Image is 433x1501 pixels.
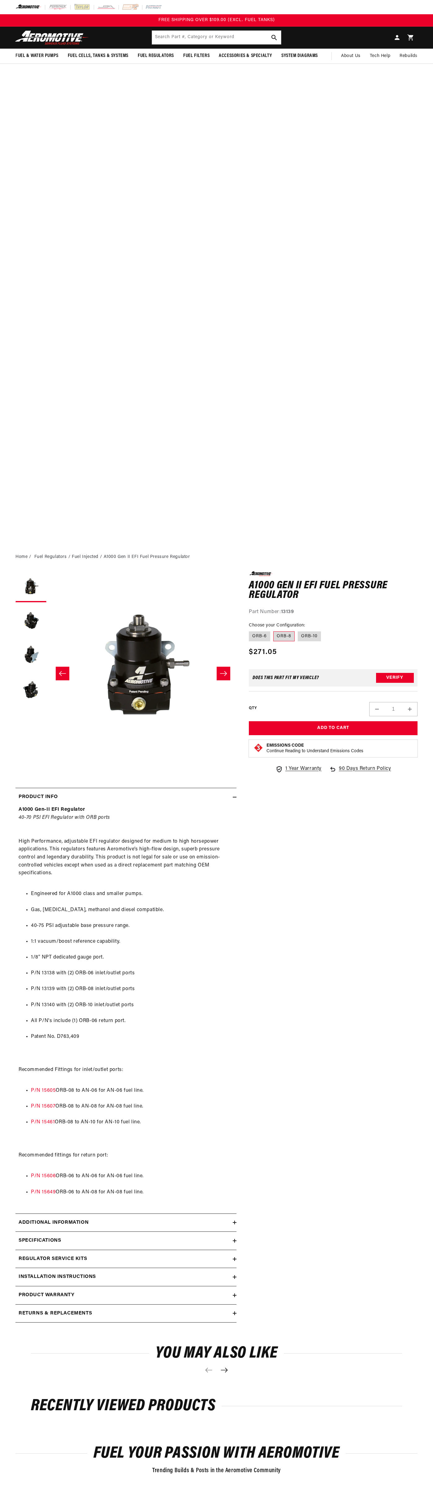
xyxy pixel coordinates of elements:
[19,793,58,801] h2: Product Info
[15,554,28,560] a: Home
[15,1305,236,1323] summary: Returns & replacements
[341,54,361,58] span: About Us
[219,53,272,59] span: Accessories & Specialty
[31,1346,402,1361] h2: You may also like
[395,49,422,64] summary: Rebuilds
[15,571,46,602] button: Load image 1 in gallery view
[15,788,236,806] summary: Product Info
[277,49,323,63] summary: System Diagrams
[339,765,391,779] span: 90 Days Return Policy
[267,31,281,44] button: Search Part #, Category or Keyword
[15,605,46,636] button: Load image 2 in gallery view
[104,554,190,560] li: A1000 Gen II EFI Fuel Pressure Regulator
[31,1399,402,1413] h2: Recently Viewed Products
[31,1103,233,1111] li: ORB-08 to AN-08 for AN-08 fuel line.
[152,31,281,44] input: Search Part #, Category or Keyword
[400,53,418,59] span: Rebuilds
[183,53,210,59] span: Fuel Filters
[249,721,418,735] button: Add to Cart
[31,1174,56,1178] a: P/N 15606
[31,985,233,993] li: P/N 13139 with (2) ORB-08 inlet/outlet ports
[329,765,391,779] a: 90 Days Return Policy
[19,1237,61,1245] h2: Specifications
[31,1118,233,1126] li: ORB-08 to AN-10 for AN-10 fuel line.
[275,765,322,773] a: 1 Year Warranty
[273,631,295,641] label: ORB-8
[281,609,294,614] strong: 13139
[298,631,321,641] label: ORB-10
[31,1190,56,1195] a: P/N 15649
[253,675,319,680] div: Does This part fit My vehicle?
[253,743,263,753] img: Emissions code
[249,631,270,641] label: ORB-6
[214,49,277,63] summary: Accessories & Specialty
[19,815,110,820] em: 40-70 PSI EFI Regulator with ORB ports
[266,743,304,748] strong: Emissions Code
[31,1120,55,1125] a: P/N 15461
[31,1104,55,1109] a: P/N 15607
[281,53,318,59] span: System Diagrams
[202,1363,216,1377] button: Previous slide
[31,969,233,977] li: P/N 13138 with (2) ORB-06 inlet/outlet ports
[31,1172,233,1180] li: ORB-06 to AN-06 for AN-06 fuel line.
[15,1268,236,1286] summary: Installation Instructions
[31,922,233,930] li: 40-75 PSI adjustable base pressure range.
[336,49,365,64] a: About Us
[11,49,63,63] summary: Fuel & Water Pumps
[31,1188,233,1196] li: ORB-06 to AN-08 for AN-08 fuel line.
[68,53,128,59] span: Fuel Cells, Tanks & Systems
[15,1214,236,1232] summary: Additional information
[15,1250,236,1268] summary: Regulator Service Kits
[365,49,395,64] summary: Tech Help
[179,49,214,63] summary: Fuel Filters
[31,1017,233,1025] li: All P/N's include (1) ORB-06 return port.
[19,1219,89,1227] h2: Additional information
[370,53,390,59] span: Tech Help
[15,571,236,775] media-gallery: Gallery Viewer
[249,706,257,711] label: QTY
[13,30,91,45] img: Aeromotive
[15,1286,236,1304] summary: Product warranty
[249,647,277,658] span: $271.05
[19,1310,92,1318] h2: Returns & replacements
[19,1291,75,1299] h2: Product warranty
[15,1232,236,1250] summary: Specifications
[152,1468,281,1474] span: Trending Builds & Posts in the Aeromotive Community
[15,53,58,59] span: Fuel & Water Pumps
[63,49,133,63] summary: Fuel Cells, Tanks & Systems
[34,554,72,560] li: Fuel Regulators
[15,674,46,704] button: Load image 4 in gallery view
[31,1001,233,1009] li: P/N 13140 with (2) ORB-10 inlet/outlet ports
[56,667,69,680] button: Slide left
[217,667,230,680] button: Slide right
[15,1446,418,1461] h2: Fuel Your Passion with Aeromotive
[15,639,46,670] button: Load image 3 in gallery view
[285,765,322,773] span: 1 Year Warranty
[266,743,363,754] button: Emissions CodeContinue Reading to Understand Emissions Codes
[31,1088,56,1093] a: P/N 15605
[31,1033,233,1041] li: Patent No. D763,409
[266,748,363,754] p: Continue Reading to Understand Emissions Codes
[249,608,418,616] div: Part Number:
[218,1363,231,1377] button: Next slide
[31,1087,233,1095] li: ORB-08 to AN-06 for AN-06 fuel line.
[15,806,236,1204] div: High Performance, adjustable EFI regulator designed for medium to high horsepower applications. T...
[133,49,179,63] summary: Fuel Regulators
[19,1255,87,1263] h2: Regulator Service Kits
[31,890,233,898] li: Engineered for A1000 class and smaller pumps.
[19,1273,96,1281] h2: Installation Instructions
[249,622,305,629] legend: Choose your Configuration:
[31,954,233,962] li: 1/8″ NPT dedicated gauge port.
[376,673,414,683] button: Verify
[19,807,85,812] strong: A1000 Gen-II EFI Regulator
[15,554,418,560] nav: breadcrumbs
[138,53,174,59] span: Fuel Regulators
[249,581,418,600] h1: A1000 Gen II EFI Fuel Pressure Regulator
[72,554,103,560] li: Fuel Injected
[31,938,233,946] li: 1:1 vacuum/boost reference capability.
[31,906,233,914] li: Gas, [MEDICAL_DATA], methanol and diesel compatible.
[158,18,275,22] span: FREE SHIPPING OVER $109.00 (EXCL. FUEL TANKS)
